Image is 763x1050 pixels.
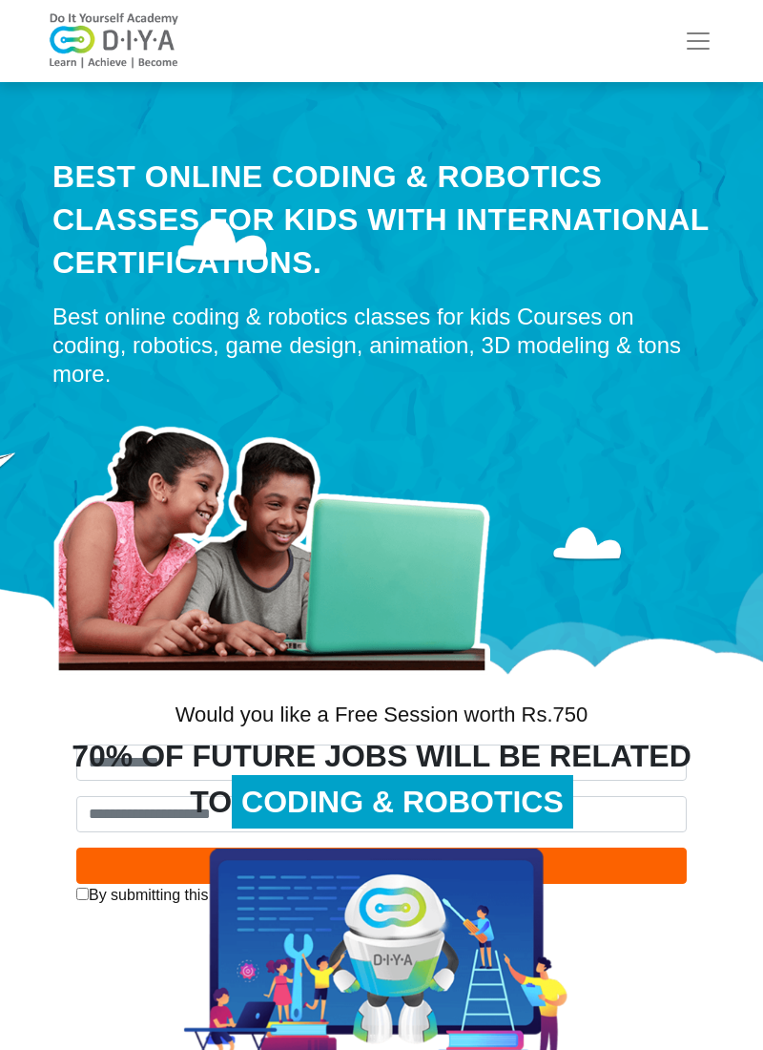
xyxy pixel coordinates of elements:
div: Best online coding & robotics classes for kids Courses on coding, robotics, game design, animatio... [52,303,711,388]
img: home-prod.png [52,398,510,675]
div: Would you like a Free Session worth Rs.750 [76,699,687,745]
img: logo-v2.png [38,12,191,70]
button: Toggle navigation [671,22,725,60]
span: CODING & ROBOTICS [232,775,573,829]
div: 70% OF FUTURE JOBS WILL BE RELATED TO [38,733,725,825]
div: Best Online Coding & Robotics Classes for kids with International Certifications. [52,156,711,283]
